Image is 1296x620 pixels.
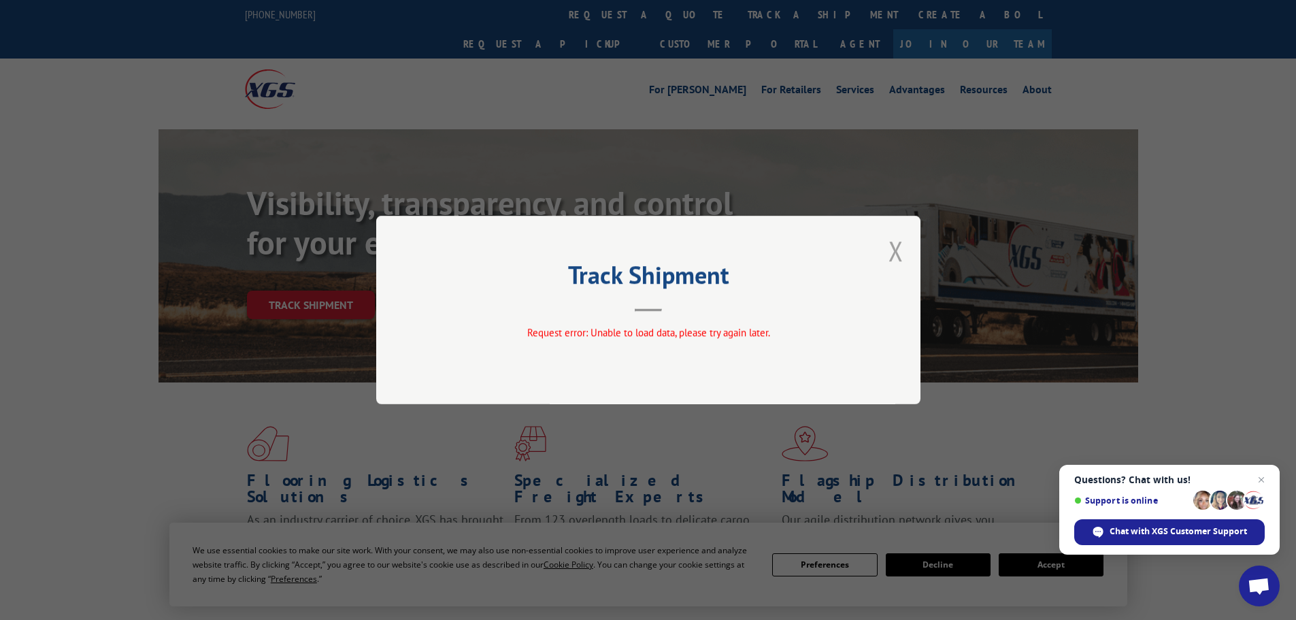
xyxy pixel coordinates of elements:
span: Close chat [1253,472,1269,488]
div: Chat with XGS Customer Support [1074,519,1265,545]
div: Open chat [1239,566,1280,606]
span: Support is online [1074,495,1189,506]
span: Request error: Unable to load data, please try again later. [527,326,769,339]
span: Questions? Chat with us! [1074,474,1265,485]
span: Chat with XGS Customer Support [1110,525,1247,538]
h2: Track Shipment [444,265,852,291]
button: Close modal [888,233,903,269]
